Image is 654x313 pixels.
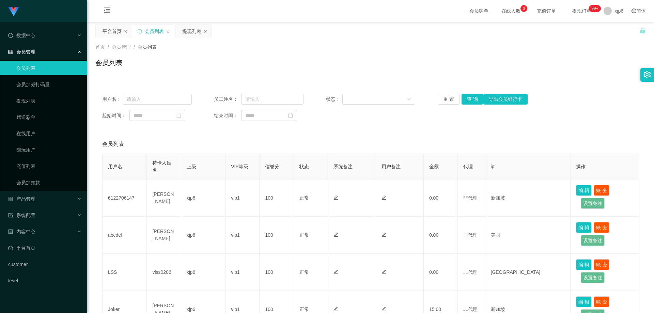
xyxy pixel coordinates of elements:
i: 图标: edit [381,307,386,311]
i: 图标: profile [8,229,13,234]
i: 图标: unlock [640,28,646,34]
sup: 246 [589,5,601,12]
span: 内容中心 [8,229,35,234]
td: vip1 [225,254,260,291]
i: 图标: calendar [288,113,293,118]
i: 图标: edit [381,195,386,200]
span: 正常 [299,232,309,238]
button: 重 置 [438,94,460,105]
a: 会员加减打码量 [16,78,82,91]
td: [GEOGRAPHIC_DATA] [485,254,571,291]
td: vip1 [225,217,260,254]
span: 非代理 [463,232,478,238]
span: 会员列表 [102,140,124,148]
i: 图标: check-circle-o [8,33,13,38]
i: 图标: edit [381,269,386,274]
td: LSS [103,254,147,291]
span: 系统配置 [8,213,35,218]
i: 图标: close [124,30,128,34]
td: 100 [260,254,294,291]
td: 0.00 [424,254,458,291]
i: 图标: appstore-o [8,197,13,201]
span: 正常 [299,307,309,312]
button: 编 辑 [576,222,592,233]
button: 设置备注 [581,272,605,283]
span: 状态 [299,164,309,169]
button: 编 辑 [576,296,592,307]
span: 正常 [299,195,309,201]
a: 会员加扣款 [16,176,82,189]
span: 状态： [326,96,343,103]
i: 图标: menu-fold [95,0,119,22]
input: 请输入 [123,94,192,105]
span: ip [491,164,495,169]
span: 数据中心 [8,33,35,38]
td: 美国 [485,217,571,254]
a: 充值列表 [16,159,82,173]
i: 图标: global [632,9,636,13]
span: 系统备注 [333,164,353,169]
i: 图标: edit [333,232,338,237]
span: 代理 [463,164,473,169]
a: 提现列表 [16,94,82,108]
span: 会员列表 [138,44,157,50]
span: 用户名 [108,164,122,169]
button: 账 变 [594,259,609,270]
span: 上级 [187,164,196,169]
span: 员工姓名： [214,96,241,103]
td: 6122706147 [103,179,147,217]
td: 100 [260,179,294,217]
span: 起始时间： [102,112,129,119]
span: 操作 [576,164,586,169]
span: 金额 [429,164,439,169]
td: abcdef [103,217,147,254]
i: 图标: calendar [176,113,181,118]
button: 编 辑 [576,185,592,196]
span: 非代理 [463,269,478,275]
i: 图标: edit [333,307,338,311]
div: 会员列表 [145,25,164,38]
td: 100 [260,217,294,254]
td: xjp6 [181,217,225,254]
button: 编 辑 [576,259,592,270]
div: 提现列表 [182,25,201,38]
span: 在线人数 [498,9,524,13]
span: 产品管理 [8,196,35,202]
span: 提现订单 [569,9,595,13]
span: 首页 [95,44,105,50]
span: 持卡人姓名 [152,160,171,173]
input: 请输入 [241,94,303,105]
a: customer [8,257,82,271]
i: 图标: edit [333,195,338,200]
span: 结束时间： [214,112,241,119]
a: 图标: dashboard平台首页 [8,241,82,255]
sup: 3 [520,5,527,12]
button: 账 变 [594,222,609,233]
button: 查 询 [462,94,483,105]
td: 0.00 [424,179,458,217]
td: vip1 [225,179,260,217]
p: 3 [523,5,525,12]
span: 非代理 [463,195,478,201]
i: 图标: table [8,49,13,54]
i: 图标: setting [643,71,651,78]
span: / [108,44,109,50]
h1: 会员列表 [95,58,123,68]
td: 新加坡 [485,179,571,217]
i: 图标: edit [381,232,386,237]
button: 设置备注 [581,235,605,246]
img: logo.9652507e.png [8,7,19,16]
span: 会员管理 [112,44,131,50]
a: 会员列表 [16,61,82,75]
span: 用户名： [102,96,123,103]
span: 用户备注 [381,164,401,169]
a: 陪玩用户 [16,143,82,157]
div: 平台首页 [103,25,122,38]
button: 账 变 [594,185,609,196]
td: 0.00 [424,217,458,254]
i: 图标: close [203,30,207,34]
td: [PERSON_NAME] [147,179,181,217]
i: 图标: edit [333,269,338,274]
a: level [8,274,82,287]
span: 会员管理 [8,49,35,54]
